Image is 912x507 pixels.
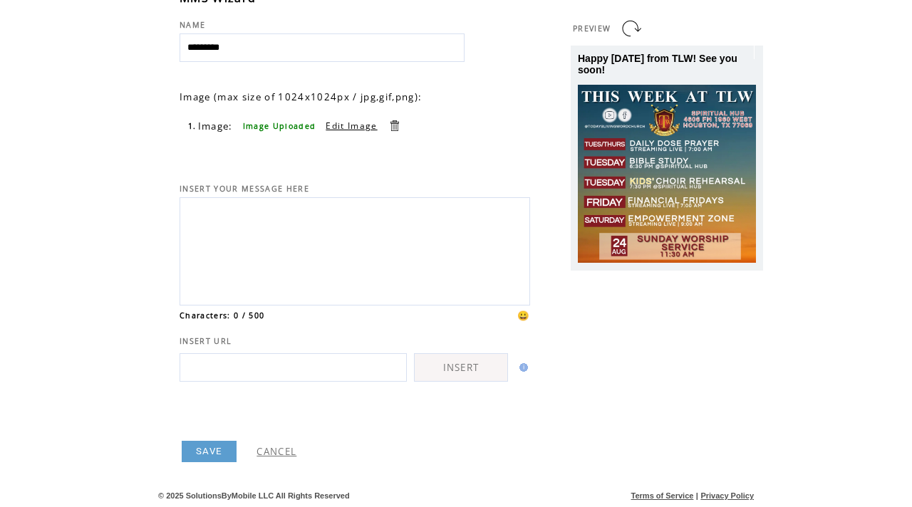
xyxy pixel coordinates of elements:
span: NAME [180,20,205,30]
span: © 2025 SolutionsByMobile LLC All Rights Reserved [158,491,350,500]
span: Characters: 0 / 500 [180,310,264,320]
span: | [696,491,698,500]
span: Image Uploaded [243,121,316,131]
span: PREVIEW [573,23,611,33]
span: Happy [DATE] from TLW! See you soon! [578,53,737,75]
span: 1. [188,121,197,131]
span: INSERT URL [180,336,232,346]
a: Edit Image [326,120,377,132]
a: SAVE [182,441,237,462]
a: INSERT [414,353,508,382]
span: INSERT YOUR MESSAGE HERE [180,184,309,194]
a: CANCEL [256,445,296,458]
span: Image: [198,120,233,132]
a: Delete this item [388,119,401,132]
img: help.gif [515,363,528,372]
span: Image (max size of 1024x1024px / jpg,gif,png): [180,90,422,103]
span: 😀 [517,309,530,322]
a: Privacy Policy [700,491,754,500]
a: Terms of Service [631,491,694,500]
